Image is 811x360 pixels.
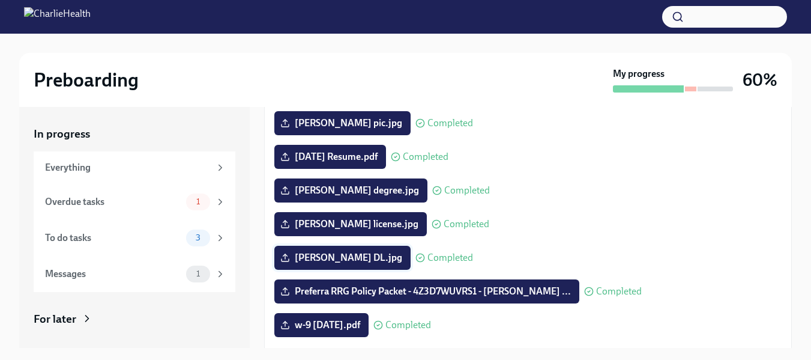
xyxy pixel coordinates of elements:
[24,7,91,26] img: CharlieHealth
[34,311,76,327] div: For later
[283,285,571,297] span: Preferra RRG Policy Packet - 4Z3D7WUVRS1 - [PERSON_NAME] ...
[385,320,431,330] span: Completed
[45,161,210,174] div: Everything
[274,111,411,135] label: [PERSON_NAME] pic.jpg
[45,231,181,245] div: To do tasks
[274,246,411,270] label: [PERSON_NAME] DL.jpg
[274,145,386,169] label: [DATE] Resume.pdf
[189,197,207,206] span: 1
[34,311,235,327] a: For later
[274,178,427,203] label: [PERSON_NAME] degree.jpg
[427,118,473,128] span: Completed
[45,267,181,281] div: Messages
[189,269,207,278] span: 1
[283,252,402,264] span: [PERSON_NAME] DL.jpg
[283,151,378,163] span: [DATE] Resume.pdf
[274,279,579,304] label: Preferra RRG Policy Packet - 4Z3D7WUVRS1 - [PERSON_NAME] ...
[596,287,642,296] span: Completed
[444,186,490,195] span: Completed
[427,253,473,263] span: Completed
[613,67,665,81] strong: My progress
[283,117,402,129] span: [PERSON_NAME] pic.jpg
[403,152,448,162] span: Completed
[34,126,235,142] a: In progress
[34,220,235,256] a: To do tasks3
[45,195,181,209] div: Overdue tasks
[743,69,777,91] h3: 60%
[274,313,369,337] label: w-9 [DATE].pdf
[444,219,489,229] span: Completed
[34,256,235,292] a: Messages1
[283,319,360,331] span: w-9 [DATE].pdf
[274,212,427,236] label: [PERSON_NAME] license.jpg
[188,233,208,242] span: 3
[283,218,418,230] span: [PERSON_NAME] license.jpg
[34,184,235,220] a: Overdue tasks1
[283,185,419,197] span: [PERSON_NAME] degree.jpg
[34,68,139,92] h2: Preboarding
[274,347,782,360] p: For W9, you can find a blank copy of this online.
[34,151,235,184] a: Everything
